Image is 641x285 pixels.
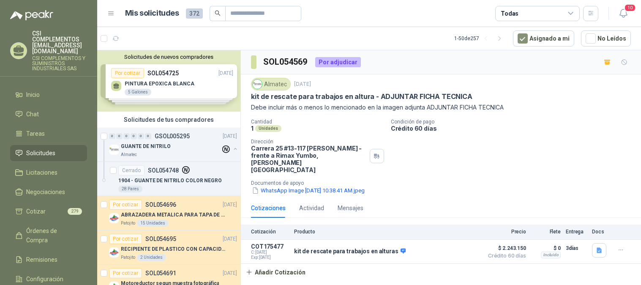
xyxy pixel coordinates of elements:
button: 10 [616,6,631,21]
a: 0 0 0 0 0 0 GSOL005295[DATE] Company LogoGUANTE DE NITRILOAlmatec [109,131,239,158]
div: Mensajes [338,203,363,213]
div: 0 [109,133,115,139]
button: Añadir Cotización [241,264,310,281]
p: CSI COMPLEMENTOS [EMAIL_ADDRESS][DOMAIN_NAME] [32,30,87,54]
p: Flete [531,229,561,235]
p: 3 días [566,243,587,253]
span: 279 [68,208,82,215]
p: [DATE] [223,132,237,140]
a: Solicitudes [10,145,87,161]
a: Por cotizarSOL054695[DATE] Company LogoRECIPIENTE DE PLASTICO CON CAPACIDAD DE 1.8 LT PARA LA EXT... [97,230,240,265]
span: Órdenes de Compra [26,226,79,245]
div: Cotizaciones [251,203,286,213]
p: RECIPIENTE DE PLASTICO CON CAPACIDAD DE 1.8 LT PARA LA EXTRACCIÓN MANUAL DE LIQUIDOS [121,245,226,253]
p: Carrera 25 #13-117 [PERSON_NAME] - frente a Rimax Yumbo , [PERSON_NAME][GEOGRAPHIC_DATA] [251,145,366,173]
div: Por cotizar [109,268,142,278]
span: Remisiones [26,255,57,264]
p: Precio [484,229,526,235]
p: Cotización [251,229,289,235]
img: Company Logo [109,247,119,258]
a: Órdenes de Compra [10,223,87,248]
a: Chat [10,106,87,122]
p: Patojito [121,254,135,261]
span: Negociaciones [26,187,65,197]
h3: SOL054569 [263,55,308,69]
p: SOL054748 [148,167,179,173]
p: CSI COMPLEMENTOS Y SUMINISTROS INDUSTRIALES SAS [32,56,87,71]
p: $ 0 [531,243,561,253]
button: No Leídos [581,30,631,47]
img: Company Logo [109,213,119,223]
a: Por cotizarSOL054696[DATE] Company LogoABRAZADERA METALICA PARA TAPA DE TAMBOR DE PLASTICO DE 50 ... [97,196,240,230]
div: 0 [145,133,151,139]
p: Dirección [251,139,366,145]
span: $ 2.243.150 [484,243,526,253]
p: Crédito 60 días [391,125,638,132]
div: 0 [131,133,137,139]
p: Almatec [121,151,137,158]
button: Asignado a mi [513,30,574,47]
div: Todas [501,9,518,18]
span: Exp: [DATE] [251,255,289,260]
img: Company Logo [253,79,262,89]
div: Solicitudes de nuevos compradoresPor cotizarSOL054725[DATE] PINTURA EPOXICA BLANCA5 GalonesPor co... [97,50,240,112]
p: 1904 - GUANTE DE NITRILO COLOR NEGRO [118,177,222,185]
p: ABRAZADERA METALICA PARA TAPA DE TAMBOR DE PLASTICO DE 50 LT [121,211,226,219]
span: Inicio [26,90,40,99]
div: 15 Unidades [137,220,169,227]
div: Almatec [251,78,291,90]
span: Tareas [26,129,45,138]
p: Docs [592,229,609,235]
p: Patojito [121,220,135,227]
a: Cotizar279 [10,203,87,219]
p: [DATE] [223,269,237,277]
div: 0 [116,133,123,139]
img: Logo peakr [10,10,53,20]
h1: Mis solicitudes [125,7,179,19]
a: CerradoSOL0547481904 - GUANTE DE NITRILO COLOR NEGRO28 Pares [97,162,240,196]
p: COT175477 [251,243,289,250]
span: Solicitudes [26,148,55,158]
span: Crédito 60 días [484,253,526,258]
div: 0 [123,133,130,139]
p: 1 [251,125,254,132]
button: Solicitudes de nuevos compradores [101,54,237,60]
div: 0 [138,133,144,139]
div: Unidades [255,125,281,132]
p: Documentos de apoyo [251,180,638,186]
p: Cantidad [251,119,384,125]
div: Por cotizar [109,200,142,210]
span: Chat [26,110,39,119]
a: Inicio [10,87,87,103]
div: Cerrado [118,165,145,175]
a: Licitaciones [10,164,87,181]
img: Company Logo [109,145,119,155]
div: Incluido [541,252,561,258]
p: Condición de pago [391,119,638,125]
p: kit de rescate para trabajos en alturas [294,248,406,255]
div: 2 Unidades [137,254,166,261]
a: Negociaciones [10,184,87,200]
span: 372 [186,8,203,19]
button: WhatsApp Image [DATE] 10.38.41 AM.jpeg [251,186,366,195]
p: Producto [294,229,479,235]
div: 28 Pares [118,186,142,192]
p: [DATE] [294,80,311,88]
p: GUANTE DE NITRILO [121,142,171,151]
span: C: [DATE] [251,250,289,255]
span: Configuración [26,274,63,284]
span: 10 [624,4,636,12]
span: Licitaciones [26,168,57,177]
a: Tareas [10,126,87,142]
p: [DATE] [223,235,237,243]
a: Remisiones [10,252,87,268]
div: Por cotizar [109,234,142,244]
div: Por adjudicar [315,57,361,67]
p: kit de rescate para trabajos en altura - ADJUNTAR FICHA TECNICA [251,92,472,101]
p: Debe incluir más o menos lo mencionado en la imagen adjunta ADJUNTAR FICHA TECNICA [251,103,631,112]
p: SOL054695 [145,236,176,242]
div: 1 - 50 de 257 [454,32,506,45]
p: Entrega [566,229,587,235]
span: search [215,10,221,16]
p: GSOL005295 [155,133,190,139]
